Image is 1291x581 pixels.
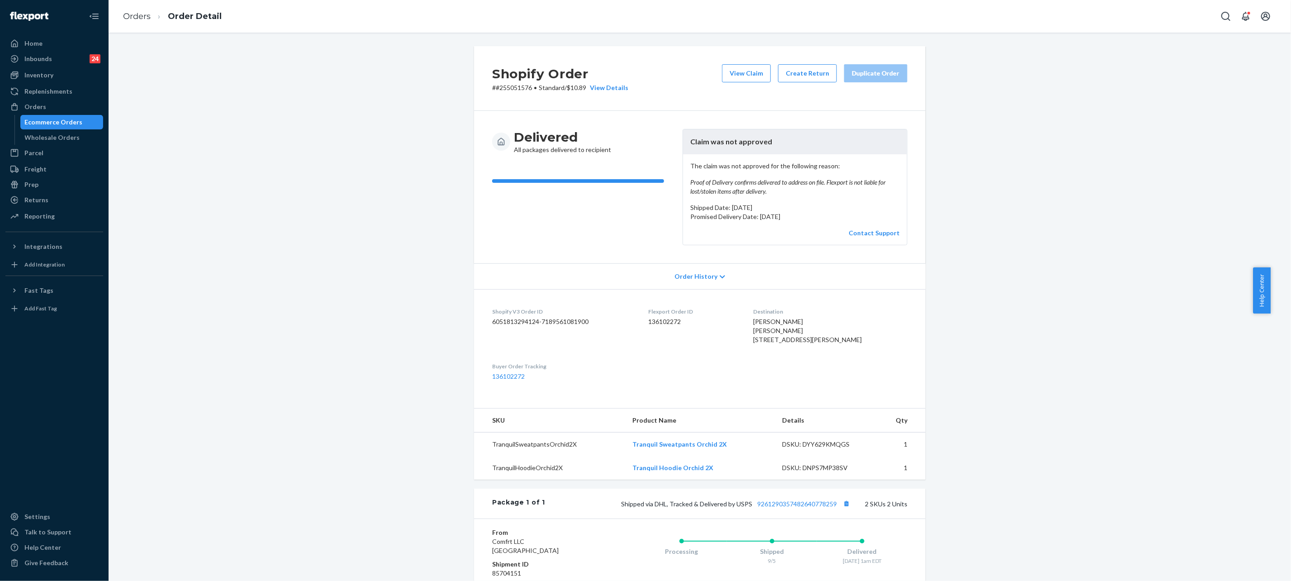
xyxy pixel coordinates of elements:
div: 2 SKUs 2 Units [545,498,907,510]
a: 136102272 [492,372,525,380]
a: Home [5,36,103,51]
div: Add Fast Tag [24,305,57,312]
div: Add Integration [24,261,65,268]
button: Open Search Box [1217,7,1235,25]
th: SKU [474,409,625,433]
button: Copy tracking number [840,498,852,510]
div: Help Center [24,543,61,552]
dt: Flexport Order ID [649,308,739,315]
dt: Shopify V3 Order ID [492,308,634,315]
th: Qty [874,409,926,433]
div: Replenishments [24,87,72,96]
h3: Delivered [514,129,611,145]
div: Wholesale Orders [25,133,80,142]
div: Duplicate Order [852,69,900,78]
h2: Shopify Order [492,64,628,83]
span: Standard [539,84,565,91]
div: Integrations [24,242,62,251]
div: Shipped [727,547,817,556]
th: Product Name [625,409,775,433]
a: Replenishments [5,84,103,99]
div: Inventory [24,71,53,80]
div: Freight [24,165,47,174]
a: Tranquil Sweatpants Orchid 2X [632,440,727,448]
div: Reporting [24,212,55,221]
span: Comfrt LLC [GEOGRAPHIC_DATA] [492,538,559,554]
button: Open account menu [1257,7,1275,25]
button: Close Navigation [85,7,103,25]
a: Ecommerce Orders [20,115,104,129]
img: Flexport logo [10,12,48,21]
a: Add Fast Tag [5,301,103,316]
div: Settings [24,512,50,521]
div: Parcel [24,148,43,157]
a: Prep [5,177,103,192]
button: Give Feedback [5,556,103,570]
span: Order History [674,272,717,281]
div: Returns [24,195,48,205]
button: Integrations [5,239,103,254]
dt: Buyer Order Tracking [492,362,634,370]
div: Fast Tags [24,286,53,295]
p: Promised Delivery Date: [DATE] [690,212,900,221]
button: Duplicate Order [844,64,907,82]
a: Orders [5,100,103,114]
div: Home [24,39,43,48]
span: [PERSON_NAME] [PERSON_NAME] [STREET_ADDRESS][PERSON_NAME] [753,318,862,343]
a: Freight [5,162,103,176]
p: Shipped Date: [DATE] [690,203,900,212]
a: Returns [5,193,103,207]
header: Claim was not approved [683,129,907,154]
div: View Details [586,83,628,92]
a: Wholesale Orders [20,130,104,145]
a: Reporting [5,209,103,224]
button: View Claim [722,64,771,82]
div: Give Feedback [24,558,68,567]
a: Contact Support [849,229,900,237]
dt: Destination [753,308,907,315]
div: Delivered [817,547,907,556]
button: Help Center [1253,267,1271,314]
a: Add Integration [5,257,103,272]
td: 1 [874,456,926,480]
dt: From [492,528,600,537]
p: The claim was not approved for the following reason: [690,162,900,196]
div: Orders [24,102,46,111]
dd: 85704151 [492,569,600,578]
button: Open notifications [1237,7,1255,25]
div: Package 1 of 1 [492,498,545,510]
span: Shipped via DHL, Tracked & Delivered by USPS [621,500,852,508]
th: Details [775,409,875,433]
button: Create Return [778,64,837,82]
a: Help Center [5,540,103,555]
ol: breadcrumbs [116,3,229,30]
div: Prep [24,180,38,189]
dd: 136102272 [649,317,739,326]
em: Proof of Delivery confirms delivered to address on file. Flexport is not liable for lost/stolen i... [690,178,900,196]
div: DSKU: DYY629KMQGS [783,440,868,449]
div: DSKU: DNPS7MP38SV [783,463,868,472]
div: 24 [90,54,100,63]
div: All packages delivered to recipient [514,129,611,154]
div: Inbounds [24,54,52,63]
div: Talk to Support [24,528,71,537]
div: [DATE] 1am EDT [817,557,907,565]
a: Settings [5,510,103,524]
a: Order Detail [168,11,222,21]
a: Inbounds24 [5,52,103,66]
td: TranquilHoodieOrchid2X [474,456,625,480]
a: Parcel [5,146,103,160]
div: Ecommerce Orders [25,118,83,127]
button: Fast Tags [5,283,103,298]
span: • [534,84,537,91]
td: TranquilSweatpantsOrchid2X [474,433,625,457]
dt: Shipment ID [492,560,600,569]
p: # #255051576 / $10.89 [492,83,628,92]
td: 1 [874,433,926,457]
a: 9261290357482640778259 [757,500,837,508]
a: Talk to Support [5,525,103,539]
a: Inventory [5,68,103,82]
a: Orders [123,11,151,21]
dd: 6051813294124-7189561081900 [492,317,634,326]
a: Tranquil Hoodie Orchid 2X [632,464,713,471]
